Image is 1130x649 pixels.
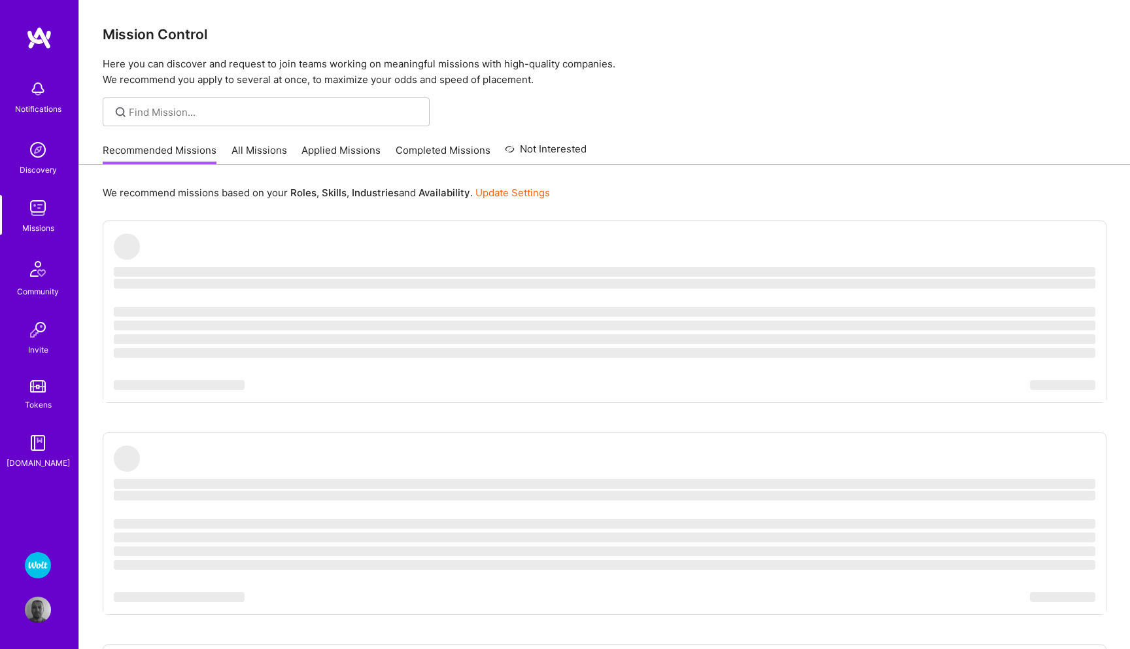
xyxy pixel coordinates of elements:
[290,186,317,199] b: Roles
[28,343,48,357] div: Invite
[103,143,216,165] a: Recommended Missions
[419,186,470,199] b: Availability
[25,398,52,412] div: Tokens
[505,141,587,165] a: Not Interested
[103,26,1106,43] h3: Mission Control
[352,186,399,199] b: Industries
[30,380,46,393] img: tokens
[20,163,57,177] div: Discovery
[7,456,70,470] div: [DOMAIN_NAME]
[25,137,51,163] img: discovery
[113,105,128,120] i: icon SearchGrey
[301,143,381,165] a: Applied Missions
[22,552,54,578] a: Wolt - Fintech: Payments Expansion Team
[15,102,61,116] div: Notifications
[103,56,1106,88] p: Here you can discover and request to join teams working on meaningful missions with high-quality ...
[22,221,54,235] div: Missions
[129,105,420,119] input: Find Mission...
[25,76,51,102] img: bell
[25,597,51,623] img: User Avatar
[22,253,54,285] img: Community
[25,430,51,456] img: guide book
[17,285,59,298] div: Community
[26,26,52,50] img: logo
[22,597,54,623] a: User Avatar
[103,186,550,200] p: We recommend missions based on your , , and .
[396,143,490,165] a: Completed Missions
[25,317,51,343] img: Invite
[322,186,347,199] b: Skills
[475,186,550,199] a: Update Settings
[25,552,51,578] img: Wolt - Fintech: Payments Expansion Team
[25,195,51,221] img: teamwork
[231,143,287,165] a: All Missions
